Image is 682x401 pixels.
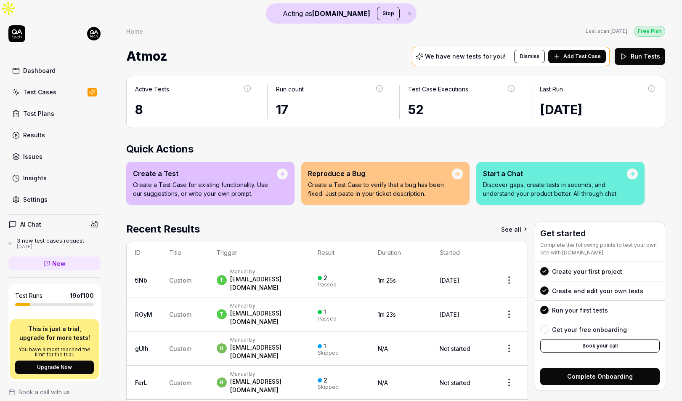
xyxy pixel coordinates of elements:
[127,242,161,263] th: ID
[378,345,388,352] span: N/A
[8,191,101,208] a: Settings
[309,242,369,263] th: Result
[369,242,431,263] th: Duration
[230,268,301,275] div: Manual by
[208,242,309,263] th: Trigger
[23,195,48,204] div: Settings
[408,85,468,94] div: Test Case Executions
[318,316,337,321] div: Passed
[377,7,400,20] button: Stop
[230,337,301,343] div: Manual by
[540,227,660,240] h3: Get started
[408,100,516,119] div: 52
[169,379,191,386] span: Custom
[440,277,459,284] time: [DATE]
[634,26,665,37] div: Free Plan
[52,259,66,268] span: New
[70,291,94,300] span: 19 of 100
[23,131,45,139] div: Results
[8,170,101,186] a: Insights
[431,242,491,263] th: Started
[540,368,660,385] button: Complete Onboarding
[483,180,627,198] p: Discover gaps, create tests in seconds, and understand your product better. All through chat.
[161,242,208,263] th: Title
[135,379,147,386] a: FerL
[552,267,622,276] div: Create your first project
[230,377,301,394] div: [EMAIL_ADDRESS][DOMAIN_NAME]
[23,88,56,96] div: Test Cases
[425,53,506,59] p: We have new tests for you!
[217,309,227,319] span: t
[135,311,152,318] a: ROyM
[276,100,384,119] div: 17
[324,377,327,384] div: 2
[378,277,396,284] time: 1m 25s
[8,237,101,250] a: 3 new test cases request[DATE]
[15,361,94,374] button: Upgrade Now
[318,282,337,287] div: Passed
[169,277,191,284] span: Custom
[8,62,101,79] a: Dashboard
[318,385,339,390] div: Skipped
[440,311,459,318] time: [DATE]
[324,274,327,282] div: 2
[8,388,101,396] a: Book a call with us
[324,342,326,350] div: 1
[126,142,665,157] h2: Quick Actions
[133,168,277,179] div: Create a Test
[169,345,191,352] span: Custom
[540,102,582,117] time: [DATE]
[17,237,84,244] div: 3 new test cases request
[15,324,94,342] p: This is just a trial, upgrade for more tests!
[230,275,301,292] div: [EMAIL_ADDRESS][DOMAIN_NAME]
[230,371,301,377] div: Manual by
[8,127,101,143] a: Results
[23,109,54,118] div: Test Plans
[378,379,388,386] span: N/A
[540,241,660,257] div: Complete the following points to test your own site with [DOMAIN_NAME]
[318,350,339,356] div: Skipped
[552,306,608,315] div: Run your first tests
[586,27,627,35] span: Last scan:
[126,222,200,237] h2: Recent Results
[19,388,70,396] span: Book a call with us
[126,27,143,35] div: Home
[548,50,606,63] button: Add Test Case
[8,257,101,270] a: New
[483,168,627,179] div: Start a Chat
[230,302,301,309] div: Manual by
[135,85,169,94] div: Active Tests
[610,28,627,34] time: [DATE]
[230,343,301,360] div: [EMAIL_ADDRESS][DOMAIN_NAME]
[563,53,601,60] span: Add Test Case
[431,331,491,366] td: Not started
[135,100,252,119] div: 8
[15,292,42,299] h5: Test Runs
[20,220,41,229] h4: AI Chat
[169,311,191,318] span: Custom
[552,286,643,295] div: Create and edit your own tests
[540,339,660,353] button: Book your call
[87,27,101,40] img: 7ccf6c19-61ad-4a6c-8811-018b02a1b829.jpg
[15,347,94,357] p: You have almost reached the limit for the trial.
[217,343,227,353] span: h
[23,174,47,182] div: Insights
[23,66,56,75] div: Dashboard
[23,152,42,161] div: Issues
[135,277,147,284] a: tINb
[133,180,277,198] p: Create a Test Case for existing functionality. Use our suggestions, or write your own prompt.
[135,345,149,352] a: gUlh
[308,180,452,198] p: Create a Test Case to verify that a bug has been fixed. Just paste in your ticket description.
[540,85,563,94] div: Last Run
[230,309,301,326] div: [EMAIL_ADDRESS][DOMAIN_NAME]
[8,105,101,122] a: Test Plans
[8,148,101,165] a: Issues
[552,325,627,334] div: Get your free onboarding
[8,84,101,100] a: Test Cases
[378,311,396,318] time: 1m 23s
[634,25,665,37] button: Free Plan
[586,27,627,35] button: Last scan:[DATE]
[17,244,84,250] div: [DATE]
